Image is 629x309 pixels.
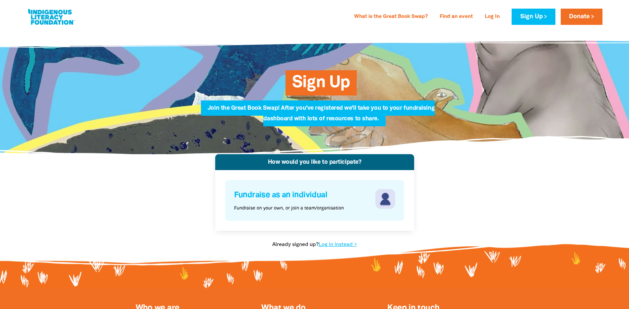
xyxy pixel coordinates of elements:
a: What is the Great Book Swap? [350,12,432,22]
a: Find an event [436,12,477,22]
a: Sign Up [512,9,555,25]
a: Donate [561,9,602,25]
img: individuals-svg-4fa13e.svg [375,189,395,209]
span: Join the Great Book Swap! After you've registered we'll take you to your fundraising dashboard wi... [208,105,435,126]
p: Already signed up? [215,241,414,249]
p: Fundraise on your own, or join a team/organisation [234,205,344,212]
a: Log In [481,12,504,22]
a: Log in instead > [319,242,357,247]
h4: How would you like to participate? [219,159,411,165]
span: Sign Up [292,75,350,95]
h4: Fundraise as an individual [234,189,374,202]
